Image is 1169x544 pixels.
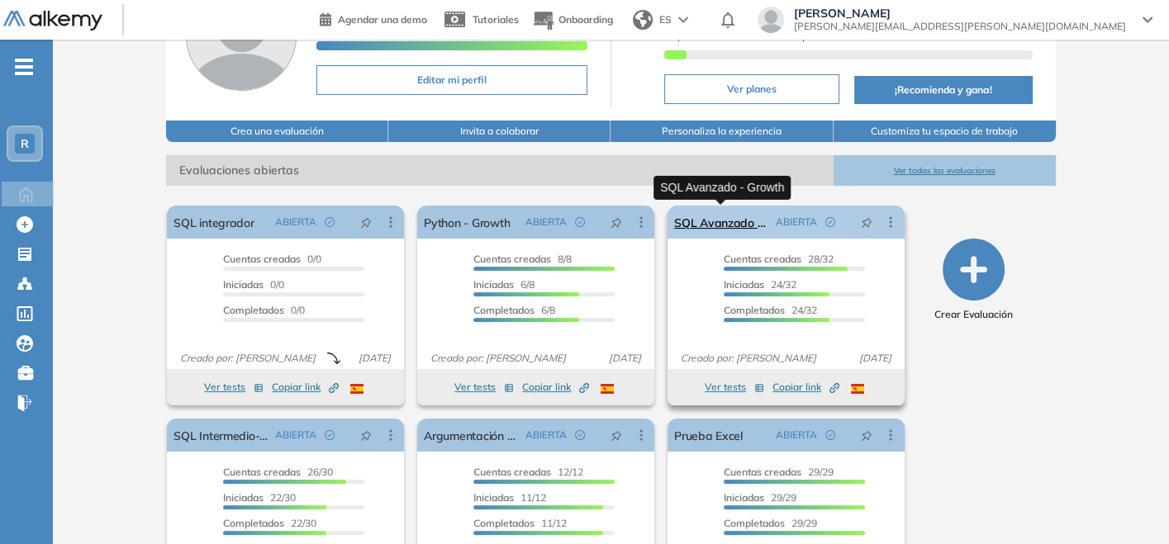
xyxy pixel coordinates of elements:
[522,377,589,397] button: Copiar link
[223,304,284,316] span: Completados
[360,428,372,442] span: pushpin
[473,304,555,316] span: 6/8
[473,517,567,529] span: 11/12
[223,304,305,316] span: 0/0
[834,155,1056,186] button: Ver todas las evaluaciones
[724,466,801,478] span: Cuentas creadas
[473,491,546,504] span: 11/12
[424,419,519,452] a: Argumentación en negociaciones
[473,466,583,478] span: 12/12
[275,215,316,229] span: ABIERTA
[724,491,796,504] span: 29/29
[659,12,672,27] span: ES
[934,307,1013,322] span: Crear Evaluación
[424,206,510,239] a: Python - Growth
[724,304,817,316] span: 24/32
[601,384,614,394] img: ESP
[3,11,102,31] img: Logo
[473,517,535,529] span: Completados
[348,422,384,448] button: pushpin
[223,491,296,504] span: 22/30
[861,215,872,229] span: pushpin
[350,384,364,394] img: ESP
[272,377,339,397] button: Copiar link
[851,384,864,394] img: ESP
[223,278,284,291] span: 0/0
[834,121,1056,142] button: Customiza tu espacio de trabajo
[473,278,514,291] span: Iniciadas
[861,428,872,442] span: pushpin
[223,253,301,265] span: Cuentas creadas
[772,377,839,397] button: Copiar link
[166,121,388,142] button: Crea una evaluación
[204,377,264,397] button: Ver tests
[776,428,817,442] span: ABIERTA
[602,351,648,366] span: [DATE]
[611,215,622,229] span: pushpin
[522,380,589,395] span: Copiar link
[360,215,372,229] span: pushpin
[275,428,316,442] span: ABIERTA
[223,278,264,291] span: Iniciadas
[558,13,613,26] span: Onboarding
[473,304,535,316] span: Completados
[473,491,514,504] span: Iniciadas
[598,209,634,235] button: pushpin
[854,76,1033,104] button: ¡Recomienda y gana!
[664,74,839,104] button: Ver planes
[424,351,573,366] span: Creado por: [PERSON_NAME]
[611,121,833,142] button: Personaliza la experiencia
[611,428,622,442] span: pushpin
[724,517,817,529] span: 29/29
[525,215,567,229] span: ABIERTA
[848,422,885,448] button: pushpin
[575,430,585,440] span: check-circle
[772,380,839,395] span: Copiar link
[15,65,33,69] i: -
[173,206,254,239] a: SQL integrador
[473,278,535,291] span: 6/8
[724,253,801,265] span: Cuentas creadas
[674,419,743,452] a: Prueba Excel
[325,430,335,440] span: check-circle
[653,175,791,199] div: SQL Avanzado - Growth
[338,13,427,26] span: Agendar una demo
[223,466,333,478] span: 26/30
[724,466,834,478] span: 29/29
[794,7,1126,20] span: [PERSON_NAME]
[724,491,764,504] span: Iniciadas
[724,517,785,529] span: Completados
[674,351,823,366] span: Creado por: [PERSON_NAME]
[525,428,567,442] span: ABIERTA
[825,430,835,440] span: check-circle
[825,217,835,227] span: check-circle
[223,466,301,478] span: Cuentas creadas
[776,215,817,229] span: ABIERTA
[705,377,764,397] button: Ver tests
[388,121,611,142] button: Invita a colaborar
[532,2,613,38] button: Onboarding
[473,253,551,265] span: Cuentas creadas
[678,17,688,23] img: arrow
[223,491,264,504] span: Iniciadas
[633,10,653,30] img: world
[724,278,764,291] span: Iniciadas
[223,517,284,529] span: Completados
[473,466,551,478] span: Cuentas creadas
[454,377,514,397] button: Ver tests
[724,278,796,291] span: 24/32
[223,517,316,529] span: 22/30
[166,155,833,186] span: Evaluaciones abiertas
[325,217,335,227] span: check-circle
[223,253,321,265] span: 0/0
[724,304,785,316] span: Completados
[21,137,29,150] span: R
[473,13,519,26] span: Tutoriales
[934,239,1013,322] button: Crear Evaluación
[848,209,885,235] button: pushpin
[352,351,397,366] span: [DATE]
[598,422,634,448] button: pushpin
[348,209,384,235] button: pushpin
[316,65,587,95] button: Editar mi perfil
[473,253,572,265] span: 8/8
